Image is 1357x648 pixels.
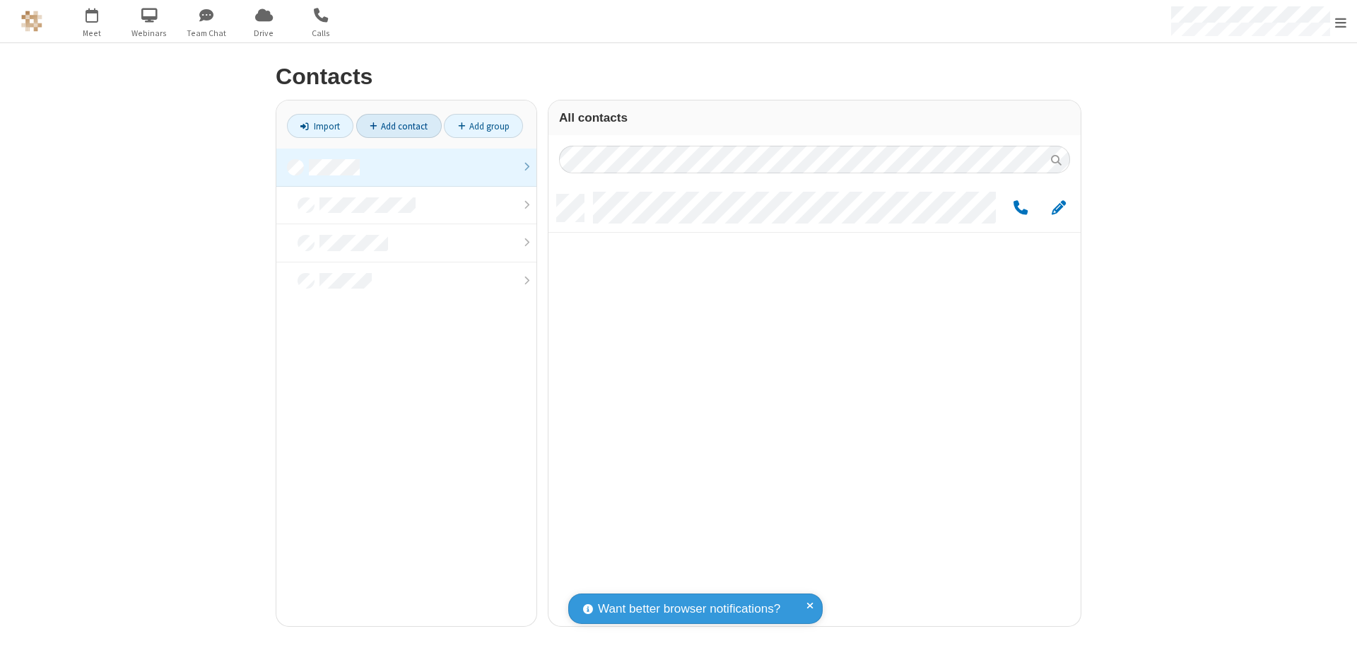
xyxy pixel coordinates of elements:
span: Want better browser notifications? [598,600,780,618]
span: Drive [237,27,290,40]
span: Webinars [123,27,176,40]
span: Calls [295,27,348,40]
button: Edit [1045,199,1072,217]
h3: All contacts [559,111,1070,125]
a: Import [287,114,353,138]
a: Add contact [356,114,442,138]
span: Team Chat [180,27,233,40]
img: QA Selenium DO NOT DELETE OR CHANGE [21,11,42,32]
a: Add group [444,114,523,138]
div: grid [548,184,1081,626]
button: Call by phone [1006,199,1034,217]
h2: Contacts [276,64,1081,89]
span: Meet [66,27,119,40]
